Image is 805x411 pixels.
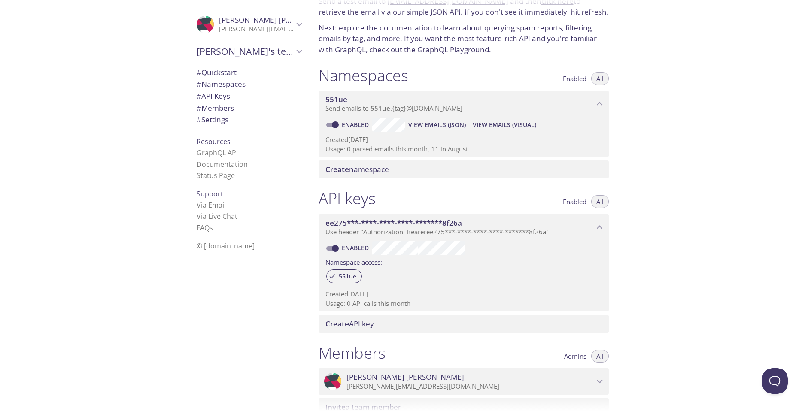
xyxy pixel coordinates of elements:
[197,91,230,101] span: API Keys
[380,23,432,33] a: documentation
[319,91,609,117] div: 551ue namespace
[197,103,234,113] span: Members
[346,382,594,391] p: [PERSON_NAME][EMAIL_ADDRESS][DOMAIN_NAME]
[325,145,602,154] p: Usage: 0 parsed emails this month, 11 in August
[197,67,237,77] span: Quickstart
[319,160,609,178] div: Create namespace
[325,290,602,299] p: Created [DATE]
[197,45,294,57] span: [PERSON_NAME]'s team
[219,15,337,25] span: [PERSON_NAME] [PERSON_NAME]
[319,189,376,208] h1: API keys
[319,66,408,85] h1: Namespaces
[591,195,609,208] button: All
[371,104,390,112] span: 551ue
[197,171,235,180] a: Status Page
[197,79,201,89] span: #
[326,269,362,283] div: 551ue
[325,319,374,329] span: API key
[197,67,201,77] span: #
[762,368,788,394] iframe: Help Scout Beacon - Open
[197,115,228,124] span: Settings
[319,315,609,333] div: Create API Key
[319,22,609,55] p: Next: explore the to learn about querying spam reports, filtering emails by tag, and more. If you...
[325,319,349,329] span: Create
[197,223,213,233] a: FAQ
[219,25,294,33] p: [PERSON_NAME][EMAIL_ADDRESS][DOMAIN_NAME]
[469,118,540,132] button: View Emails (Visual)
[197,79,246,89] span: Namespaces
[325,255,382,268] label: Namespace access:
[197,137,231,146] span: Resources
[197,115,201,124] span: #
[190,78,308,90] div: Namespaces
[197,160,248,169] a: Documentation
[558,72,592,85] button: Enabled
[210,223,213,233] span: s
[340,121,372,129] a: Enabled
[334,272,361,280] span: 551ue
[558,195,592,208] button: Enabled
[473,120,536,130] span: View Emails (Visual)
[340,244,372,252] a: Enabled
[325,104,462,112] span: Send emails to . {tag} @[DOMAIN_NAME]
[197,189,223,199] span: Support
[190,40,308,63] div: Edwin's team
[325,135,602,144] p: Created [DATE]
[319,368,609,395] div: Edwin Porras
[346,372,464,382] span: [PERSON_NAME] [PERSON_NAME]
[591,350,609,363] button: All
[190,66,308,79] div: Quickstart
[197,91,201,101] span: #
[190,102,308,114] div: Members
[417,45,489,54] a: GraphQL Playground
[325,94,347,104] span: 551ue
[405,118,469,132] button: View Emails (JSON)
[559,350,592,363] button: Admins
[408,120,466,130] span: View Emails (JSON)
[591,72,609,85] button: All
[197,148,238,157] a: GraphQL API
[197,200,226,210] a: Via Email
[325,299,602,308] p: Usage: 0 API calls this month
[197,103,201,113] span: #
[197,212,237,221] a: Via Live Chat
[197,241,255,251] span: © [DOMAIN_NAME]
[190,10,308,39] div: Edwin Porras
[325,164,349,174] span: Create
[325,164,389,174] span: namespace
[319,343,386,363] h1: Members
[190,90,308,102] div: API Keys
[190,114,308,126] div: Team Settings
